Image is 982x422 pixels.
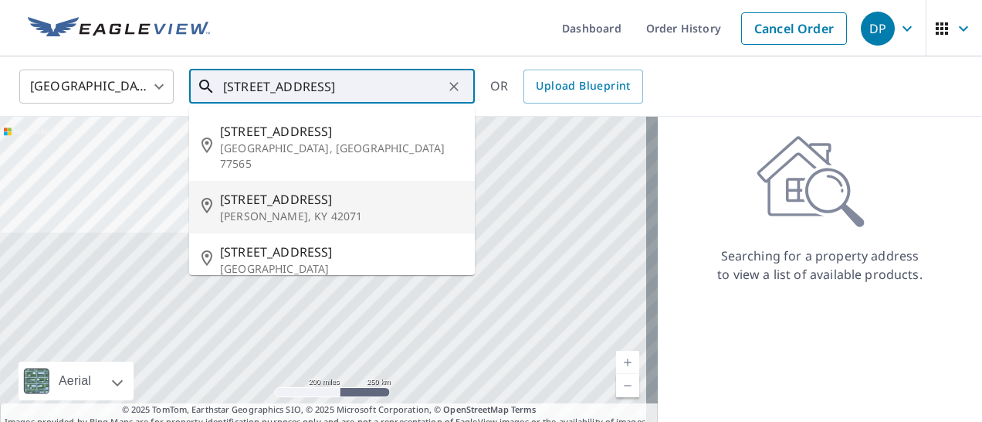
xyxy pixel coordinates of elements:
[19,65,174,108] div: [GEOGRAPHIC_DATA]
[616,351,639,374] a: Current Level 5, Zoom In
[443,76,465,97] button: Clear
[490,70,643,104] div: OR
[536,77,630,96] span: Upload Blueprint
[716,247,923,284] p: Searching for a property address to view a list of available products.
[220,243,462,261] span: [STREET_ADDRESS]
[861,12,895,46] div: DP
[616,374,639,397] a: Current Level 5, Zoom Out
[28,17,210,40] img: EV Logo
[741,12,847,45] a: Cancel Order
[220,261,462,277] p: [GEOGRAPHIC_DATA]
[122,403,537,417] span: © 2025 TomTom, Earthstar Geographics SIO, © 2025 Microsoft Corporation, ©
[220,122,462,141] span: [STREET_ADDRESS]
[220,209,462,224] p: [PERSON_NAME], KY 42071
[220,190,462,209] span: [STREET_ADDRESS]
[523,70,642,104] a: Upload Blueprint
[443,403,508,415] a: OpenStreetMap
[223,65,443,108] input: Search by address or latitude-longitude
[220,141,462,172] p: [GEOGRAPHIC_DATA], [GEOGRAPHIC_DATA] 77565
[54,362,96,400] div: Aerial
[511,403,537,415] a: Terms
[19,362,134,400] div: Aerial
